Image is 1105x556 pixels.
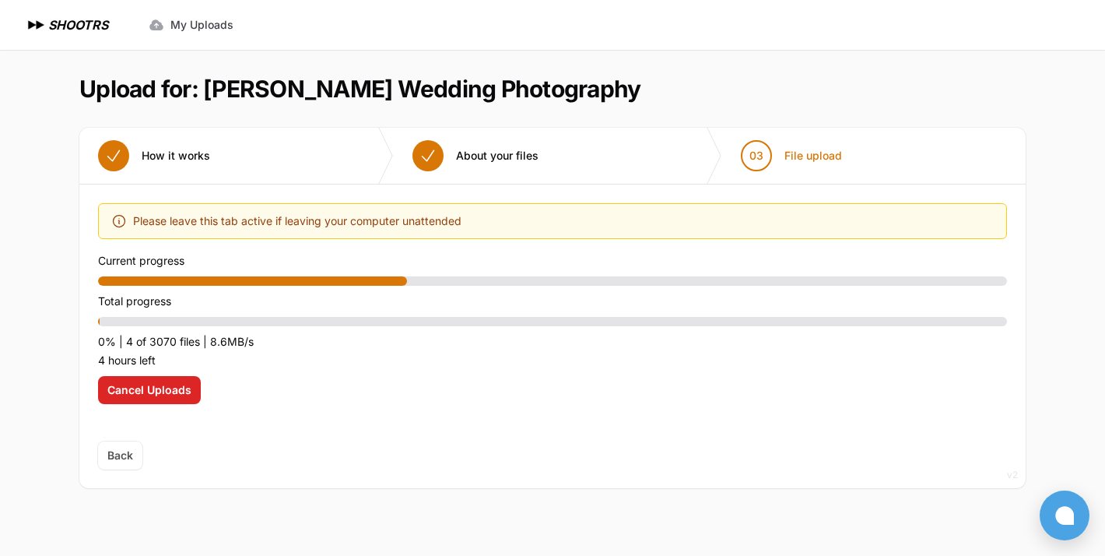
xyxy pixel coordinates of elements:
span: Please leave this tab active if leaving your computer unattended [133,212,461,230]
p: 4 hours left [98,351,1007,370]
a: SHOOTRS SHOOTRS [25,16,108,34]
h1: Upload for: [PERSON_NAME] Wedding Photography [79,75,640,103]
p: 0% | 4 of 3070 files | 8.6MB/s [98,333,1007,351]
span: How it works [142,148,210,164]
img: SHOOTRS [25,16,48,34]
button: 03 File upload [722,128,861,184]
button: About your files [394,128,557,184]
span: Cancel Uploads [107,382,191,398]
button: Cancel Uploads [98,376,201,404]
span: File upload [784,148,842,164]
p: Total progress [98,292,1007,311]
h1: SHOOTRS [48,16,108,34]
button: How it works [79,128,229,184]
span: My Uploads [170,17,233,33]
div: v2 [1007,466,1018,484]
a: My Uploads [139,11,243,39]
span: About your files [456,148,538,164]
span: 03 [749,148,763,164]
button: Open chat window [1040,491,1089,540]
p: Current progress [98,252,1007,270]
